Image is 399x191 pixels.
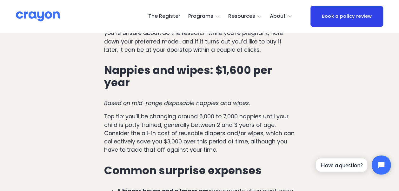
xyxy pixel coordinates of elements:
p: Top tip: you’ll be changing around 6,000 to 7,000 nappies until your child is potty trained, gene... [104,112,295,154]
em: Based on mid-range disposable nappies and wipes. [104,99,250,107]
span: Resources [228,12,255,21]
h3: Nappies and wipes: $1,600 per year [104,64,295,89]
a: folder dropdown [228,11,262,22]
a: folder dropdown [270,11,293,22]
a: Book a policy review [310,6,383,27]
h3: Common surprise expenses [104,164,295,177]
p: Baby stores often have sales, but avoiding unnecessary purchases is still better than taking adva... [104,12,295,54]
a: folder dropdown [188,11,220,22]
a: The Register [148,11,180,22]
iframe: Tidio Chat [310,150,396,180]
img: Crayon [16,11,60,22]
span: About [270,12,286,21]
span: Programs [188,12,213,21]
